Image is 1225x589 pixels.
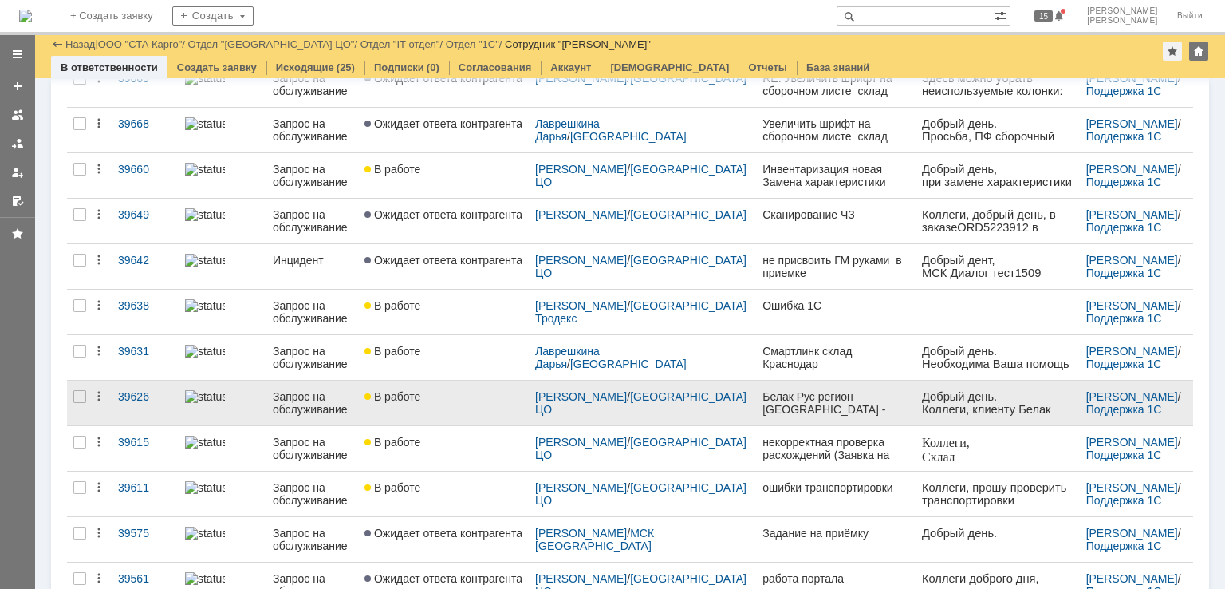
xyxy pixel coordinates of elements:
a: statusbar-100 (1).png [179,62,266,107]
div: Действия [93,527,105,540]
div: Запрос на обслуживание [273,208,352,234]
a: statusbar-100 (1).png [179,108,266,152]
div: Задание на приёмку [762,527,909,540]
div: работа портала [762,572,909,585]
img: statusbar-0 (1).png [185,527,225,540]
a: [DEMOGRAPHIC_DATA] [610,61,729,73]
div: Действия [93,208,105,221]
div: / [535,527,750,552]
a: [PERSON_NAME] [1086,390,1178,403]
span: [PERSON_NAME] [10,205,116,219]
div: / [1086,163,1187,188]
a: Поддержка 1С [1086,312,1162,325]
div: / [535,254,750,279]
a: Поддержка 1С [1086,449,1162,461]
div: 39642 [118,254,172,267]
div: (0) [427,61,439,73]
a: Поддержка 1С [1086,267,1162,279]
div: Запрос на обслуживание [273,345,352,370]
span: . [83,313,86,326]
span: stacargo [38,313,83,326]
span: Ожидает ответа контрагента [364,527,522,540]
a: [PERSON_NAME] [1086,163,1178,176]
div: Запрос на обслуживание [273,163,352,188]
div: / [1086,299,1187,325]
img: statusbar-100 (1).png [185,254,225,267]
span: В работе [364,163,420,176]
span: @ [47,309,58,321]
div: Действия [93,254,105,267]
a: Белак Рус регион [GEOGRAPHIC_DATA] - интеграция [756,381,916,425]
a: [PERSON_NAME] [1086,208,1178,221]
img: statusbar-60 (1).png [185,481,225,494]
a: 39638 [112,290,179,334]
a: 39669 [112,62,179,107]
a: Запрос на обслуживание [266,153,358,198]
a: 39626 [112,381,179,425]
div: / [1086,527,1187,552]
a: RE: Увеличить шрифт на сборочном листе склад [GEOGRAPHIC_DATA] [756,62,916,107]
a: [PERSON_NAME] [1086,481,1178,494]
a: [PERSON_NAME] [535,481,627,494]
img: download [10,351,210,403]
div: / [535,299,750,325]
span: В работе [364,390,420,403]
a: bubkin.k@ [10,300,65,313]
a: 39642 [112,244,179,289]
a: Мои заявки [5,160,30,185]
a: [GEOGRAPHIC_DATA] ЦО [535,390,750,416]
a: В работе [358,426,529,471]
div: / [1086,208,1187,234]
span: ООО «СТА Карго» [10,233,111,246]
a: Отдел "[GEOGRAPHIC_DATA] ЦО" [188,38,355,50]
a: Назад [65,38,95,50]
div: 39611 [118,481,172,494]
div: Запрос на обслуживание [273,390,352,416]
a: [PERSON_NAME] [1086,117,1178,130]
div: Сканирование ЧЗ [762,208,909,221]
a: Запрос на обслуживание [266,335,358,380]
div: Добавить в избранное [1163,42,1182,61]
a: Отдел "1С" [446,38,499,50]
a: Перейти на домашнюю страницу [19,10,32,22]
span: В работе [364,345,420,358]
a: [PERSON_NAME] [1086,254,1178,267]
div: Запрос на обслуживание [273,299,352,325]
a: [PERSON_NAME] [535,299,627,312]
div: / [360,38,446,50]
div: / [535,163,750,188]
a: Мои согласования [5,188,30,214]
span: . [110,300,113,313]
a: Задание на приёмку [756,517,916,562]
div: Инвентаризация новая Замена характеристики [762,163,909,188]
a: [PERSON_NAME] [535,254,627,267]
span: . [40,262,43,275]
a: 39660 [112,153,179,198]
div: / [98,38,188,50]
span: С уважением, [10,192,85,204]
a: [GEOGRAPHIC_DATA] [630,208,746,221]
div: Действия [93,117,105,130]
a: Поддержка 1С [1086,358,1162,370]
a: statusbar-0 (1).png [179,381,266,425]
a: [PERSON_NAME] [1086,527,1178,540]
a: Смартлинк склад Краснодар транспортировка [756,335,916,380]
a: Заявки на командах [5,102,30,128]
a: Поддержка 1С [1086,403,1162,416]
span: . [38,309,41,321]
span: Ожидает ответа контрагента [364,572,522,585]
a: 39631 [112,335,179,380]
span: ru [102,309,112,321]
a: В ответственности [61,61,158,73]
a: 39649 [112,199,179,243]
div: Изменить домашнюю страницу [1189,42,1208,61]
a: statusbar-100 (1).png [179,199,266,243]
span: [PERSON_NAME] [1087,16,1158,26]
a: Ожидает ответа контрагента [358,244,529,289]
a: Инцидент [266,244,358,289]
a: [GEOGRAPHIC_DATA] ЦО [535,163,750,188]
span: Ожидает ответа контрагента [364,254,522,267]
span: В работе [364,299,420,312]
span: В работе [364,436,420,449]
span: . [35,313,97,326]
